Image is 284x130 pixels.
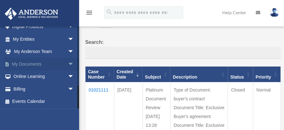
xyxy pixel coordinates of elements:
[106,9,113,15] i: search
[85,38,281,59] label: Search:
[4,95,84,108] a: Events Calendar
[4,70,84,83] a: Online Learningarrow_drop_down
[253,66,281,82] th: Priority: activate to sort column ascending
[85,66,114,82] th: Case Number: activate to sort column ascending
[68,33,80,46] span: arrow_drop_down
[170,66,228,82] th: Description: activate to sort column ascending
[114,66,142,82] th: Created Date: activate to sort column ascending
[142,66,170,82] th: Subject: activate to sort column ascending
[68,83,80,96] span: arrow_drop_down
[4,33,84,45] a: My Entitiesarrow_drop_down
[4,83,84,95] a: Billingarrow_drop_down
[85,47,281,59] input: Search:
[228,66,253,82] th: Status: activate to sort column ascending
[4,45,84,58] a: My Anderson Teamarrow_drop_down
[68,70,80,83] span: arrow_drop_down
[85,11,93,16] a: menu
[68,21,80,33] span: arrow_drop_down
[3,8,60,20] img: Anderson Advisors Platinum Portal
[4,58,84,70] a: My Documentsarrow_drop_down
[85,19,281,34] label: Show entries
[270,8,279,17] img: User Pic
[85,9,93,16] i: menu
[4,21,84,33] a: Digital Productsarrow_drop_down
[68,58,80,71] span: arrow_drop_down
[68,45,80,58] span: arrow_drop_down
